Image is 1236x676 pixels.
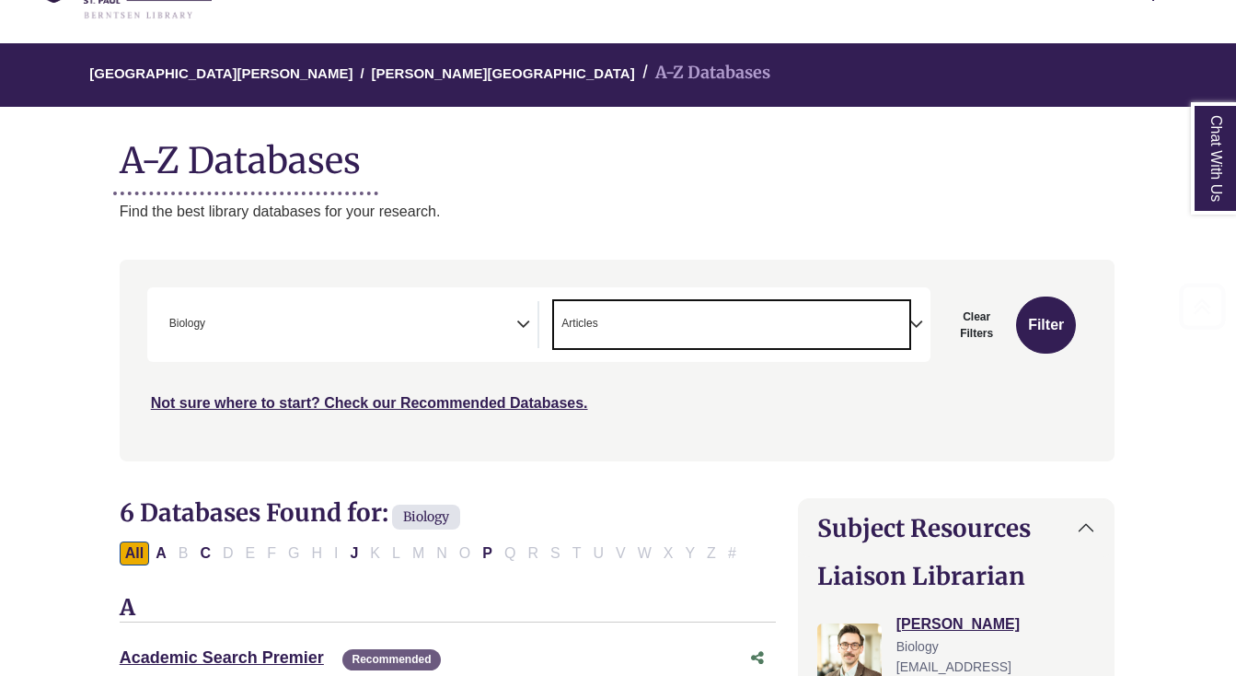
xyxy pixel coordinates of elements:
[941,297,1011,354] button: Clear Filters
[120,648,324,667] a: Academic Search Premier
[120,497,388,528] span: 6 Databases Found for:
[817,562,1096,590] h2: Liaison Librarian
[1016,297,1076,354] button: Submit for Search Results
[896,639,939,654] span: Biology
[342,649,440,670] span: Recommended
[120,43,1115,107] nav: breadcrumb
[344,542,364,565] button: Filter Results J
[635,60,770,87] li: A-Z Databases
[120,544,744,560] div: Alpha-list to filter by first letter of database name
[602,319,610,333] textarea: Search
[120,125,1115,181] h1: A-Z Databases
[194,542,216,565] button: Filter Results C
[89,63,352,81] a: [GEOGRAPHIC_DATA][PERSON_NAME]
[561,315,597,332] span: Articles
[896,616,1020,632] a: [PERSON_NAME]
[392,505,460,530] span: Biology
[120,542,149,565] button: All
[372,63,635,81] a: [PERSON_NAME][GEOGRAPHIC_DATA]
[169,315,205,332] span: Biology
[1172,294,1231,319] a: Back to Top
[739,641,776,676] button: Share this database
[209,319,217,333] textarea: Search
[120,260,1115,460] nav: Search filters
[120,200,1115,224] p: Find the best library databases for your research.
[120,595,776,623] h3: A
[799,499,1115,557] button: Subject Resources
[151,395,588,411] a: Not sure where to start? Check our Recommended Databases.
[162,315,205,332] li: Biology
[554,315,597,332] li: Articles
[477,542,498,565] button: Filter Results P
[150,542,172,565] button: Filter Results A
